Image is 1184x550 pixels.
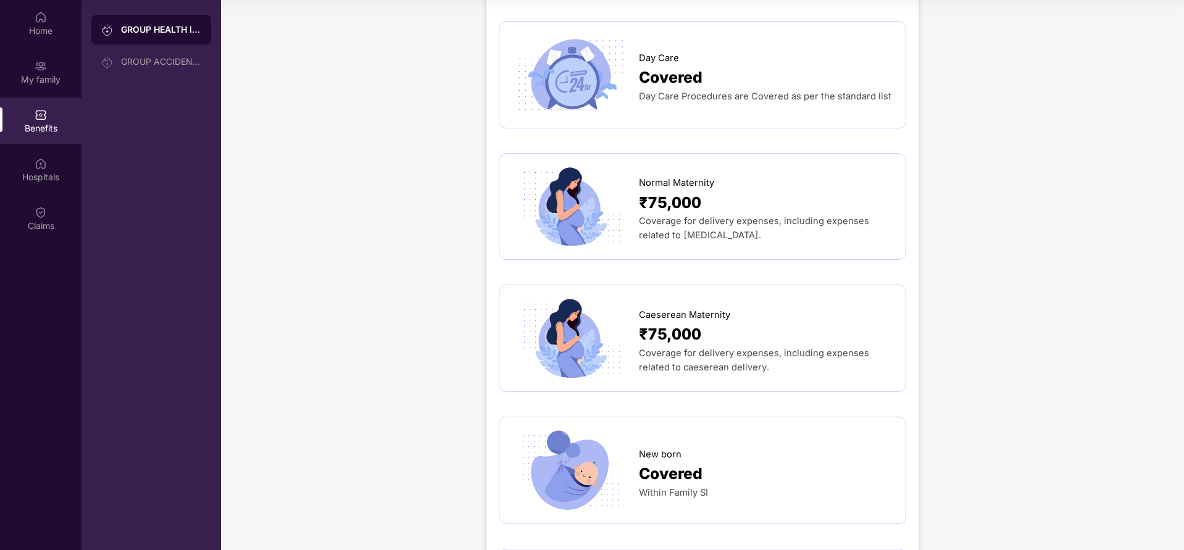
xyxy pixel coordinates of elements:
[639,191,701,215] span: ₹75,000
[639,215,869,241] span: Coverage for delivery expenses, including expenses related to [MEDICAL_DATA].
[639,348,869,373] span: Coverage for delivery expenses, including expenses related to caeserean delivery.
[639,322,701,346] span: ₹75,000
[512,166,628,248] img: icon
[639,91,891,102] span: Day Care Procedures are Covered as per the standard list
[101,24,114,36] img: svg+xml;base64,PHN2ZyB3aWR0aD0iMjAiIGhlaWdodD0iMjAiIHZpZXdCb3g9IjAgMCAyMCAyMCIgZmlsbD0ibm9uZSIgeG...
[121,57,201,67] div: GROUP ACCIDENTAL INSURANCE
[512,34,628,115] img: icon
[35,157,47,170] img: svg+xml;base64,PHN2ZyBpZD0iSG9zcGl0YWxzIiB4bWxucz0iaHR0cDovL3d3dy53My5vcmcvMjAwMC9zdmciIHdpZHRoPS...
[639,308,730,322] span: Caeserean Maternity
[35,60,47,72] img: svg+xml;base64,PHN2ZyB3aWR0aD0iMjAiIGhlaWdodD0iMjAiIHZpZXdCb3g9IjAgMCAyMCAyMCIgZmlsbD0ibm9uZSIgeG...
[639,462,702,486] span: Covered
[101,56,114,69] img: svg+xml;base64,PHN2ZyB3aWR0aD0iMjAiIGhlaWdodD0iMjAiIHZpZXdCb3g9IjAgMCAyMCAyMCIgZmlsbD0ibm9uZSIgeG...
[35,206,47,219] img: svg+xml;base64,PHN2ZyBpZD0iQ2xhaW0iIHhtbG5zPSJodHRwOi8vd3d3LnczLm9yZy8yMDAwL3N2ZyIgd2lkdGg9IjIwIi...
[639,65,702,90] span: Covered
[639,448,682,462] span: New born
[512,298,628,379] img: icon
[35,109,47,121] img: svg+xml;base64,PHN2ZyBpZD0iQmVuZWZpdHMiIHhtbG5zPSJodHRwOi8vd3d3LnczLm9yZy8yMDAwL3N2ZyIgd2lkdGg9Ij...
[35,11,47,23] img: svg+xml;base64,PHN2ZyBpZD0iSG9tZSIgeG1sbnM9Imh0dHA6Ly93d3cudzMub3JnLzIwMDAvc3ZnIiB3aWR0aD0iMjAiIG...
[512,430,628,511] img: icon
[639,176,714,190] span: Normal Maternity
[639,487,708,498] span: Within Family SI
[639,51,679,65] span: Day Care
[121,23,201,36] div: GROUP HEALTH INSURANCE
